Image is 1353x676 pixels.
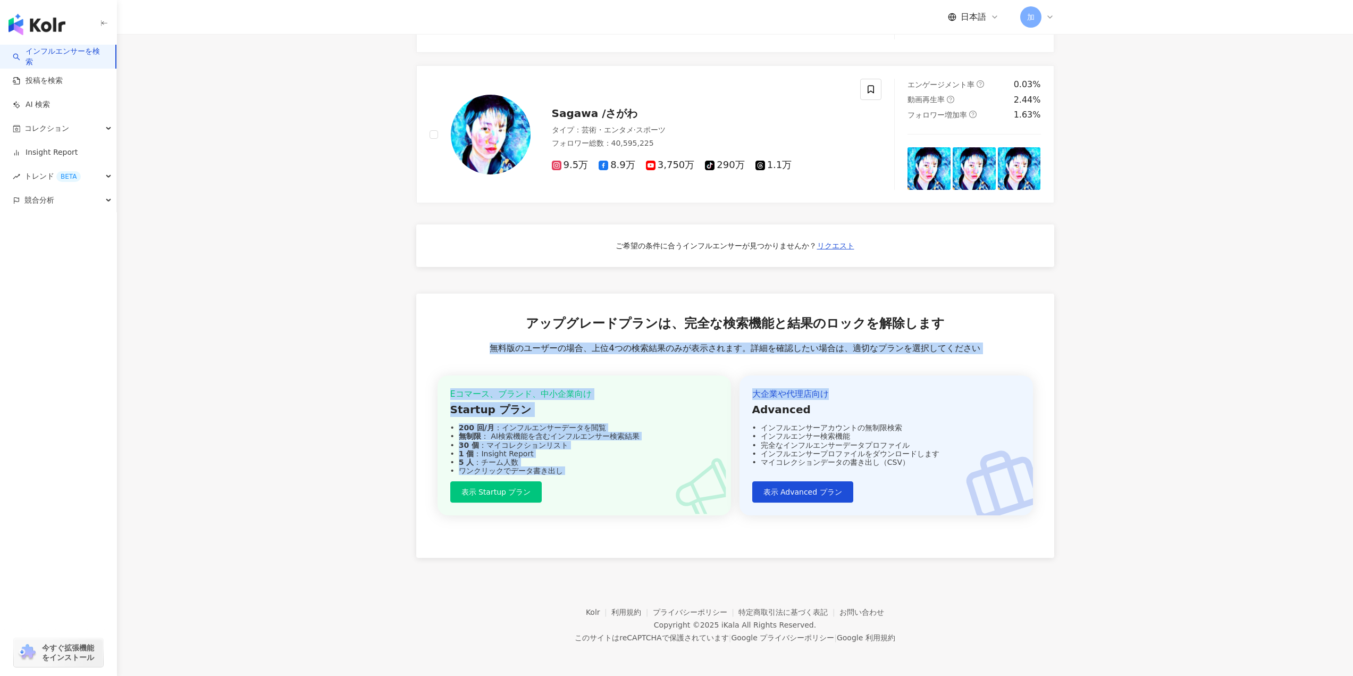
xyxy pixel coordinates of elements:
span: 日本語 [961,11,986,23]
span: 表示 Startup プラン [461,488,531,496]
span: 9.5万 [552,160,589,171]
a: 利用規約 [611,608,653,616]
div: マイコレクションデータの書き出し（CSV） [752,458,1020,466]
div: ：マイコレクションリスト [450,441,718,449]
span: 今すぐ拡張機能をインストール [42,643,100,662]
span: · [634,126,636,134]
strong: 30 個 [459,441,479,449]
span: | [729,633,732,642]
div: ：Insight Report [450,449,718,458]
div: インフルエンサーアカウントの無制限検索 [752,423,1020,432]
span: このサイトはreCAPTCHAで保護されています [575,631,895,644]
img: KOL Avatar [451,95,531,174]
span: 動画再生率 [907,95,945,104]
span: rise [13,173,20,180]
strong: 1 個 [459,449,474,458]
span: question-circle [977,80,984,88]
div: ：チーム人数 [450,458,718,466]
img: post-image [998,147,1041,190]
span: 加 [1027,11,1035,23]
span: リクエスト [817,241,854,250]
a: 特定商取引法に基づく表記 [738,608,839,616]
span: 8.9万 [599,160,635,171]
a: AI 検索 [13,99,50,110]
span: | [834,633,837,642]
a: プライバシーポリシー [653,608,739,616]
button: リクエスト [817,237,855,254]
a: Kolr [586,608,611,616]
span: 芸術・エンタメ [582,126,634,134]
div: 完全なインフルエンサーデータプロファイル [752,441,1020,449]
span: 無料版のユーザーの場合、上位4つの検索結果のみが表示されます。詳細を確認したい場合は、適切なプランを選択してください [490,343,980,354]
span: 1.1万 [755,160,792,171]
a: iKala [721,621,739,629]
div: フォロワー総数 ： 40,595,225 [552,138,848,149]
div: Copyright © 2025 All Rights Reserved. [654,621,816,629]
span: Sagawa /さがわ [552,107,638,120]
div: Advanced [752,402,1020,417]
button: 表示 Advanced プラン [752,481,853,503]
div: Startup プラン [450,402,718,417]
span: コレクション [24,116,69,140]
div: Eコマース、ブランド、中小企業向け [450,388,718,400]
img: post-image [953,147,996,190]
span: トレンド [24,164,81,188]
strong: 5 人 [459,458,474,466]
a: Google 利用規約 [837,633,895,642]
a: 投稿を検索 [13,76,63,86]
div: 0.03% [1014,79,1041,90]
div: ：インフルエンサーデータを閲覧 [450,423,718,432]
div: BETA [56,171,81,182]
span: フォロワー増加率 [907,111,967,119]
span: 290万 [705,160,744,171]
a: お問い合わせ [839,608,884,616]
a: chrome extension今すぐ拡張機能をインストール [14,638,103,667]
strong: 200 回/月 [459,423,494,432]
button: 表示 Startup プラン [450,481,542,503]
div: ご希望の条件に合うインフルエンサーが見つかりませんか？ [616,241,817,252]
strong: 無制限 [459,432,481,440]
img: logo [9,14,65,35]
img: post-image [907,147,951,190]
span: question-circle [969,111,977,118]
div: ワンクリックでデータ書き出し [450,466,718,475]
div: インフルエンサー検索機能 [752,432,1020,440]
span: 表示 Advanced プラン [763,488,842,496]
a: KOL AvatarSagawa /さがわタイプ：芸術・エンタメ·スポーツフォロワー総数：40,595,2259.5万8.9万3,750万290万1.1万エンゲージメント率question-ci... [416,65,1054,203]
span: エンゲージメント率 [907,80,974,89]
div: 2.44% [1014,94,1041,106]
img: chrome extension [17,644,37,661]
a: Google プライバシーポリシー [731,633,834,642]
div: インフルエンサープロファイルをダウンロードします [752,449,1020,458]
div: 1.63% [1014,109,1041,121]
div: 大企業や代理店向け [752,388,1020,400]
span: 競合分析 [24,188,54,212]
a: searchインフルエンサーを検索 [13,46,107,67]
span: question-circle [947,96,954,103]
div: ： AI検索機能を含むインフルエンサー検索結果 [450,432,718,440]
div: タイプ ： [552,125,848,136]
span: スポーツ [636,126,666,134]
a: Insight Report [13,147,78,158]
span: アップグレードプランは、完全な検索機能と結果のロックを解除します [526,315,945,333]
span: 3,750万 [646,160,695,171]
